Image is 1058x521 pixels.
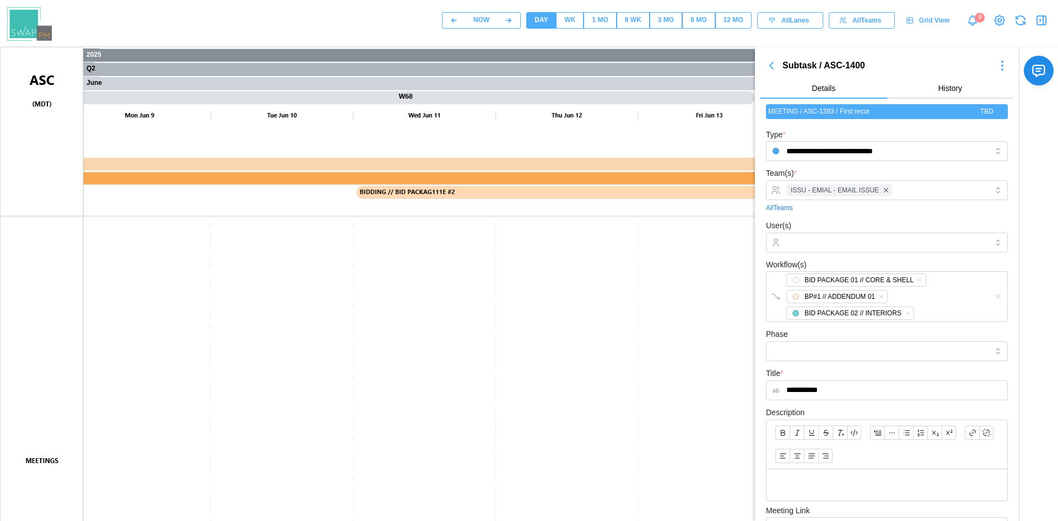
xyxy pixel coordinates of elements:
[766,368,783,380] label: Title
[766,203,793,213] a: All Teams
[625,15,641,25] div: 8 WK
[942,426,956,440] button: Superscript
[992,13,1007,28] a: View Project
[847,426,861,440] button: Code
[790,449,804,463] button: Align text: center
[715,12,752,29] button: 12 MO
[791,185,879,196] span: ISSU - EMIAL - EMAIL ISSUE
[1013,13,1028,28] button: Refresh Grid
[840,106,978,117] div: First recur
[870,426,884,440] button: Blockquote
[766,220,791,232] label: User(s)
[526,12,556,29] button: DAY
[899,426,913,440] button: Bullet list
[724,15,743,25] div: 12 MO
[564,15,575,25] div: WK
[757,12,823,29] button: AllLanes
[781,13,809,28] span: All Lanes
[805,275,914,286] div: BID PACKAGE 01 // CORE & SHELL
[980,106,994,117] div: TBD
[900,12,958,29] a: Grid View
[473,15,489,25] div: NOW
[775,449,790,463] button: Align text: left
[1034,13,1049,28] button: Close Drawer
[782,59,991,73] div: Subtask / ASC-1400
[938,84,962,92] span: History
[658,15,674,25] div: 3 MO
[852,13,881,28] span: All Teams
[884,426,899,440] button: Horizontal line
[979,426,994,440] button: Remove link
[790,426,804,440] button: Italic
[766,407,805,419] label: Description
[818,426,833,440] button: Strikethrough
[766,259,807,271] label: Workflow(s)
[535,15,548,25] div: DAY
[913,426,927,440] button: Ordered list
[805,308,902,319] div: BID PACKAGE 02 // INTERIORS
[768,106,838,117] div: MEETING / ASC-1393 /
[829,12,895,29] button: AllTeams
[592,15,608,25] div: 1 MO
[766,505,809,517] label: Meeting Link
[927,426,942,440] button: Subscript
[766,129,786,141] label: Type
[690,15,706,25] div: 6 MO
[7,7,52,41] img: Swap PM Logo
[466,12,497,29] button: NOW
[766,329,788,341] label: Phase
[818,449,833,463] button: Align text: right
[650,12,682,29] button: 3 MO
[805,292,875,302] div: BP#1 // ADDENDUM 01
[963,11,982,30] a: Notifications
[812,84,835,92] span: Details
[766,168,797,180] label: Team(s)
[775,426,790,440] button: Bold
[833,426,847,440] button: Clear formatting
[804,449,818,463] button: Align text: justify
[919,13,949,28] span: Grid View
[556,12,584,29] button: WK
[682,12,715,29] button: 6 MO
[975,13,985,23] div: 9
[804,426,818,440] button: Underline
[617,12,650,29] button: 8 WK
[584,12,616,29] button: 1 MO
[965,426,979,440] button: Link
